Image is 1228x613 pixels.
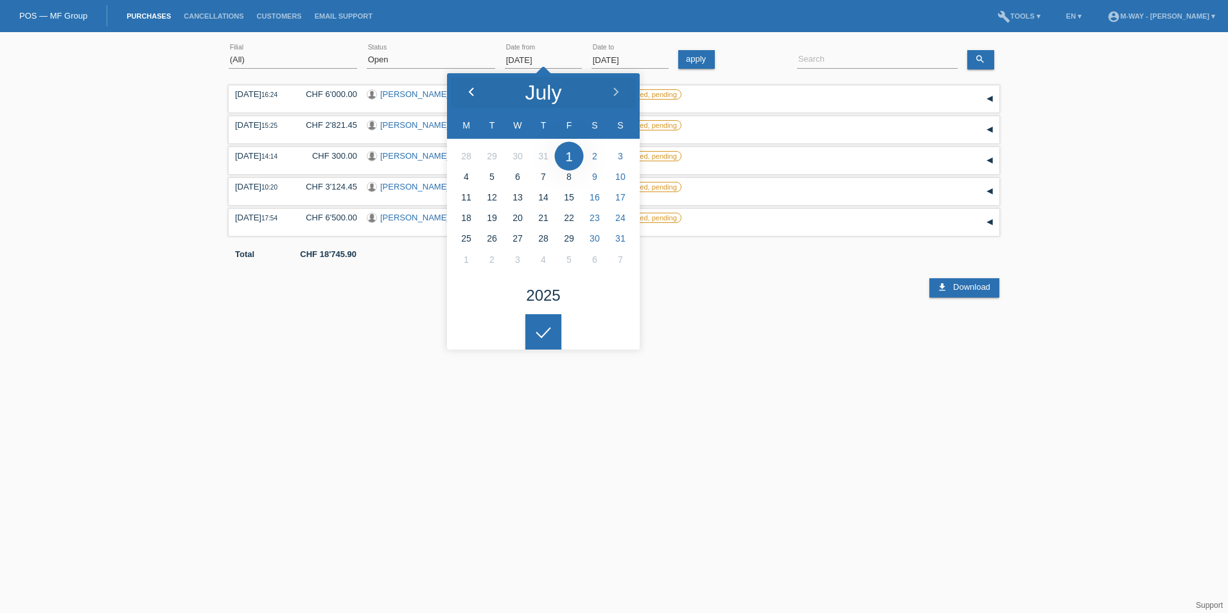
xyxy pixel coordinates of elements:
[250,12,308,20] a: Customers
[953,282,990,292] span: Download
[261,153,277,160] span: 14:14
[525,82,562,103] div: July
[261,91,277,98] span: 16:24
[177,12,250,20] a: Cancellations
[980,120,999,139] div: expand/collapse
[975,54,985,64] i: search
[296,89,357,99] div: CHF 6'000.00
[604,182,681,192] label: unconfirmed, pending
[296,120,357,130] div: CHF 2'821.45
[980,89,999,109] div: expand/collapse
[235,89,286,99] div: [DATE]
[296,182,357,191] div: CHF 3'124.45
[526,288,560,303] div: 2025
[261,184,277,191] span: 10:20
[1101,12,1222,20] a: account_circlem-way - [PERSON_NAME] ▾
[937,282,947,292] i: download
[308,12,379,20] a: Email Support
[678,50,715,69] a: apply
[261,215,277,222] span: 17:54
[380,120,449,130] a: [PERSON_NAME]
[19,11,87,21] a: POS — MF Group
[1107,10,1120,23] i: account_circle
[235,151,286,161] div: [DATE]
[604,120,681,130] label: unconfirmed, pending
[604,151,681,161] label: unconfirmed, pending
[980,213,999,232] div: expand/collapse
[380,89,449,99] a: [PERSON_NAME]
[296,213,357,222] div: CHF 6'500.00
[235,249,254,259] b: Total
[120,12,177,20] a: Purchases
[997,10,1010,23] i: build
[296,151,357,161] div: CHF 300.00
[604,213,681,223] label: unconfirmed, pending
[929,278,999,298] a: download Download
[300,249,356,259] b: CHF 18'745.90
[235,213,286,222] div: [DATE]
[380,213,449,222] a: [PERSON_NAME]
[235,120,286,130] div: [DATE]
[1196,601,1223,610] a: Support
[604,89,681,100] label: unconfirmed, pending
[261,122,277,129] span: 15:25
[235,182,286,191] div: [DATE]
[967,50,994,69] a: search
[1060,12,1088,20] a: EN ▾
[991,12,1047,20] a: buildTools ▾
[380,182,449,191] a: [PERSON_NAME]
[380,151,449,161] a: [PERSON_NAME]
[980,151,999,170] div: expand/collapse
[980,182,999,201] div: expand/collapse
